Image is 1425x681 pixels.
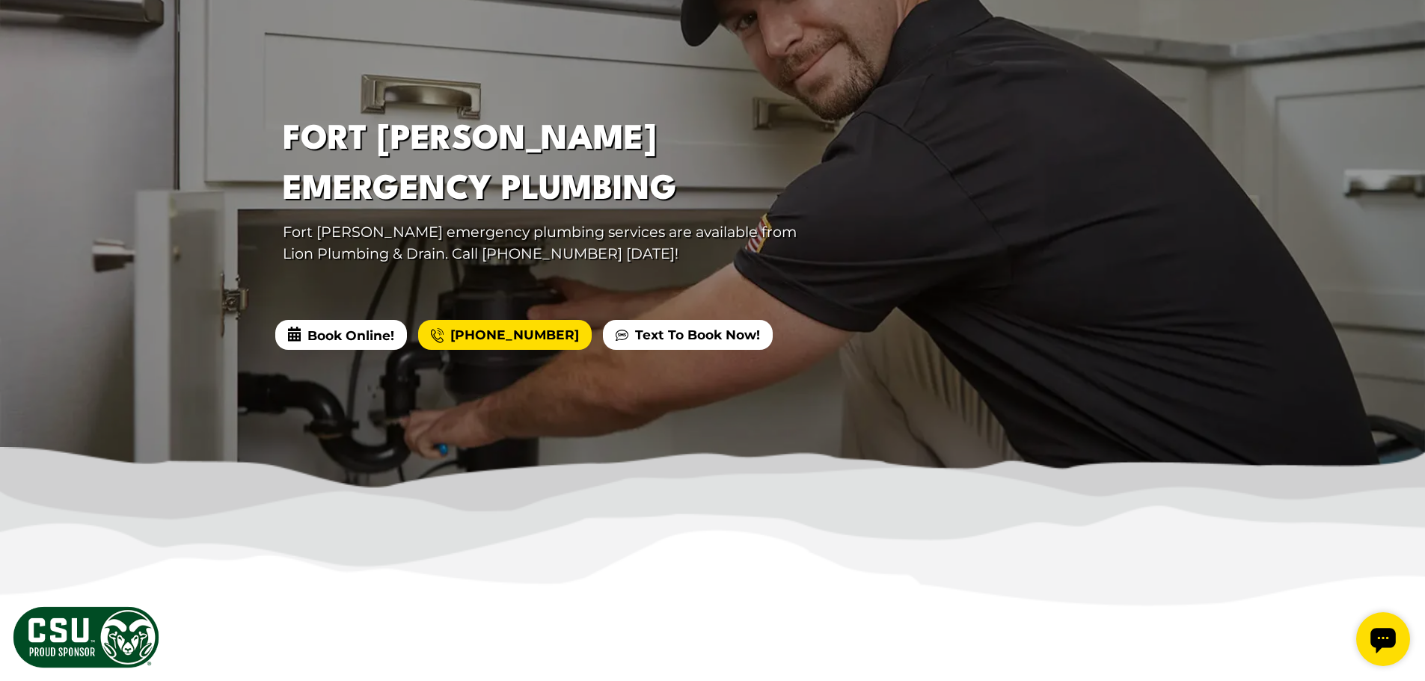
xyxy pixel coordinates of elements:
[603,320,773,350] a: Text To Book Now!
[283,115,827,215] h1: Fort [PERSON_NAME] Emergency Plumbing
[418,320,592,350] a: [PHONE_NUMBER]
[283,221,827,265] p: Fort [PERSON_NAME] emergency plumbing services are available from Lion Plumbing & Drain. Call [PH...
[275,320,407,350] span: Book Online!
[11,605,161,670] img: CSU Sponsor Badge
[6,6,60,60] div: Open chat widget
